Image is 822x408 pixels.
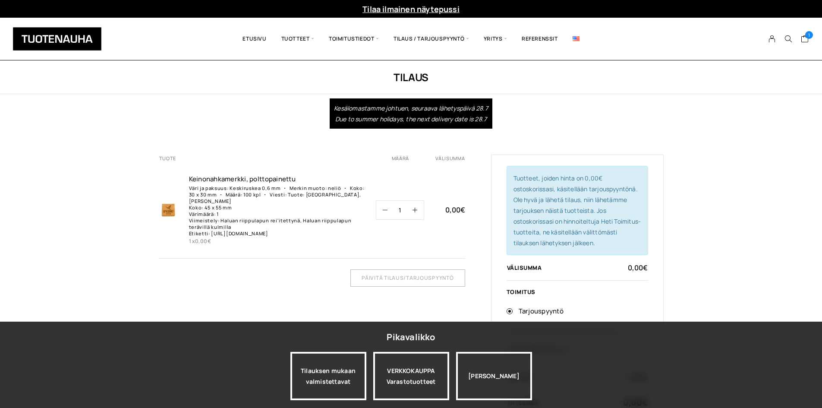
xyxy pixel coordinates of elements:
bdi: 0,00 [195,237,211,245]
th: Tuote [159,155,376,162]
dt: Viesti: [262,191,287,198]
th: Määrä [376,155,435,162]
h1: Tilaus [159,70,664,84]
img: English [573,36,579,41]
span: Yritys [476,24,514,54]
dt: Väri ja paksuus: [189,185,229,191]
span: € [460,205,465,215]
div: [PERSON_NAME] [456,352,532,400]
a: Tilauksen mukaan valmistettavat [290,352,366,400]
span: 1 [805,31,813,39]
div: VERKKOKAUPPA Varastotuotteet [373,352,449,400]
input: Määrä [387,201,413,219]
a: VERKKOKAUPPAVarastotuotteet [373,352,449,400]
p: 100 kpl [243,191,261,198]
bdi: 0,00 [445,205,465,215]
p: Keskiruskea 0,6 mm [230,185,280,191]
span: Tilaus / Tarjouspyyntö [386,24,476,54]
span: 1 x [189,237,211,245]
bdi: 0,00 [628,263,647,272]
span: € [643,263,648,272]
a: Cart [801,35,809,45]
p: neliö [328,185,341,191]
a: Referenssit [514,24,565,54]
span: Toimitustiedot [321,24,386,54]
button: Search [780,35,797,43]
th: Välisumma [435,155,465,162]
div: Pikavalikko [387,329,435,345]
div: Kesälomastamme johtuen, seuraava lähetyspäivä 28.7 Due to summer holidays, the next delivery date... [330,98,492,129]
th: Välisumma [507,264,589,272]
span: Tuotteet [274,24,321,54]
p: 30 x 30 mm [189,191,217,198]
span: Tuotteet, joiden hinta on 0,00€ ostoskorissasi, käsitellään tarjouspyyntönä. Ole hyvä ja lähetä t... [513,174,641,247]
p: Tuote: [GEOGRAPHIC_DATA], [PERSON_NAME] Koko: 45 x 55 mm Värimäärä: 1 Viimeistely: Haluan riippul... [189,191,362,237]
dt: Määrä: [218,191,242,198]
a: My Account [764,35,781,43]
div: Toimitus [507,289,648,295]
a: Etusivu [235,24,274,54]
a: Tilaa ilmainen näytepussi [362,4,460,14]
span: € [208,237,211,245]
label: Tarjouspyyntö [519,306,648,317]
dt: Koko: [342,185,364,191]
a: Keinonahkamerkk­i, polttopainettu [189,175,365,183]
dt: Merkin muoto: [282,185,327,191]
img: Tilaus 1 [159,200,178,220]
img: Tuotenauha Oy [13,27,101,51]
input: Päivitä tilaus/tarjouspyyntö [350,269,465,287]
